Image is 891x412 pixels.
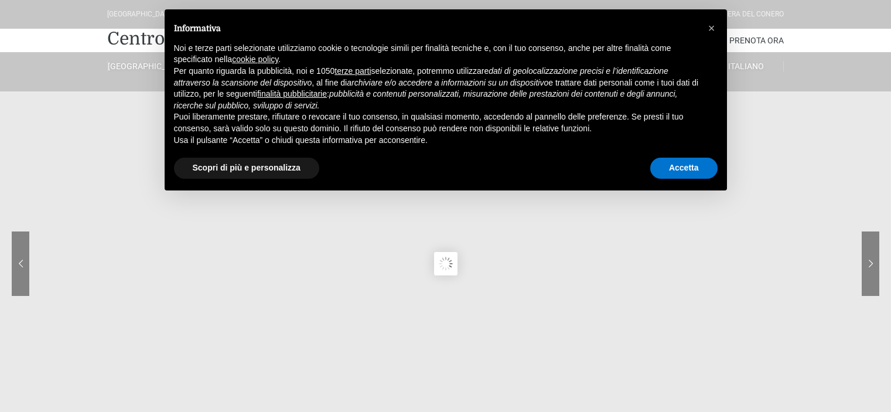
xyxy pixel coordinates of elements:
em: dati di geolocalizzazione precisi e l’identificazione attraverso la scansione del dispositivo [174,66,668,87]
button: terze parti [334,66,371,77]
span: Italiano [728,62,764,71]
a: [GEOGRAPHIC_DATA] [107,61,182,71]
div: Riviera Del Conero [715,9,784,20]
button: Chiudi questa informativa [702,19,721,38]
a: cookie policy [232,55,278,64]
p: Puoi liberamente prestare, rifiutare o revocare il tuo consenso, in qualsiasi momento, accedendo ... [174,111,699,134]
em: archiviare e/o accedere a informazioni su un dispositivo [347,78,548,87]
div: [GEOGRAPHIC_DATA] [107,9,175,20]
a: Italiano [709,61,784,71]
button: Scopri di più e personalizza [174,158,319,179]
a: Prenota Ora [729,29,784,52]
p: Usa il pulsante “Accetta” o chiudi questa informativa per acconsentire. [174,135,699,147]
h2: Informativa [174,23,699,33]
button: Accetta [650,158,718,179]
span: × [708,22,715,35]
a: Centro Vacanze De Angelis [107,27,333,50]
button: finalità pubblicitarie [257,88,327,100]
p: Per quanto riguarda la pubblicità, noi e 1050 selezionate, potremmo utilizzare , al fine di e tra... [174,66,699,111]
p: Noi e terze parti selezionate utilizziamo cookie o tecnologie simili per finalità tecniche e, con... [174,43,699,66]
em: pubblicità e contenuti personalizzati, misurazione delle prestazioni dei contenuti e degli annunc... [174,89,678,110]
